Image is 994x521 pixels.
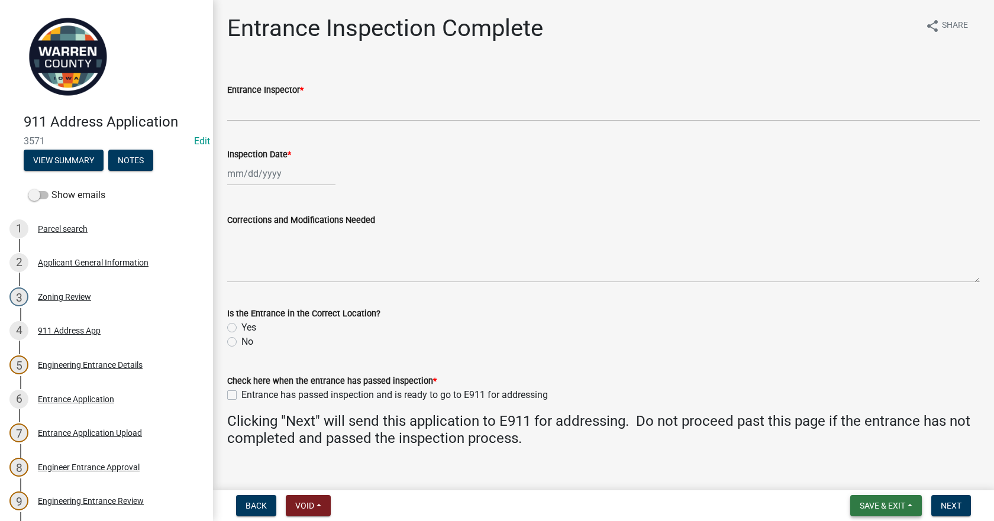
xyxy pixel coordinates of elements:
[38,326,101,335] div: 911 Address App
[38,463,140,471] div: Engineer Entrance Approval
[942,19,968,33] span: Share
[24,135,189,147] span: 3571
[24,150,104,171] button: View Summary
[236,495,276,516] button: Back
[227,14,543,43] h1: Entrance Inspection Complete
[227,216,375,225] label: Corrections and Modifications Needed
[24,156,104,166] wm-modal-confirm: Summary
[246,501,267,510] span: Back
[241,388,548,402] label: Entrance has passed inspection and is ready to go to E911 for addressing
[931,495,971,516] button: Next
[9,491,28,510] div: 9
[24,12,112,101] img: Warren County, Iowa
[227,413,980,447] h4: Clicking "Next" will send this application to E911 for addressing. Do not proceed past this page ...
[860,501,905,510] span: Save & Exit
[24,114,204,131] h4: 911 Address Application
[9,253,28,272] div: 2
[9,321,28,340] div: 4
[227,377,437,386] label: Check here when the entrance has passed inspection
[227,310,380,318] label: Is the Entrance in the Correct Location?
[9,423,28,442] div: 7
[227,151,291,159] label: Inspection Date
[850,495,922,516] button: Save & Exit
[9,458,28,477] div: 8
[38,497,144,505] div: Engineering Entrance Review
[925,19,940,33] i: share
[38,395,114,403] div: Entrance Application
[227,86,304,95] label: Entrance Inspector
[108,150,153,171] button: Notes
[108,156,153,166] wm-modal-confirm: Notes
[38,361,143,369] div: Engineering Entrance Details
[38,225,88,233] div: Parcel search
[286,495,331,516] button: Void
[38,429,142,437] div: Entrance Application Upload
[38,293,91,301] div: Zoning Review
[38,258,149,267] div: Applicant General Information
[241,321,256,335] label: Yes
[295,501,314,510] span: Void
[194,135,210,147] a: Edit
[227,161,335,186] input: mm/dd/yyyy
[916,14,977,37] button: shareShare
[9,355,28,374] div: 5
[9,390,28,409] div: 6
[28,188,105,202] label: Show emails
[9,219,28,238] div: 1
[194,135,210,147] wm-modal-confirm: Edit Application Number
[241,335,253,349] label: No
[941,501,961,510] span: Next
[9,287,28,306] div: 3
